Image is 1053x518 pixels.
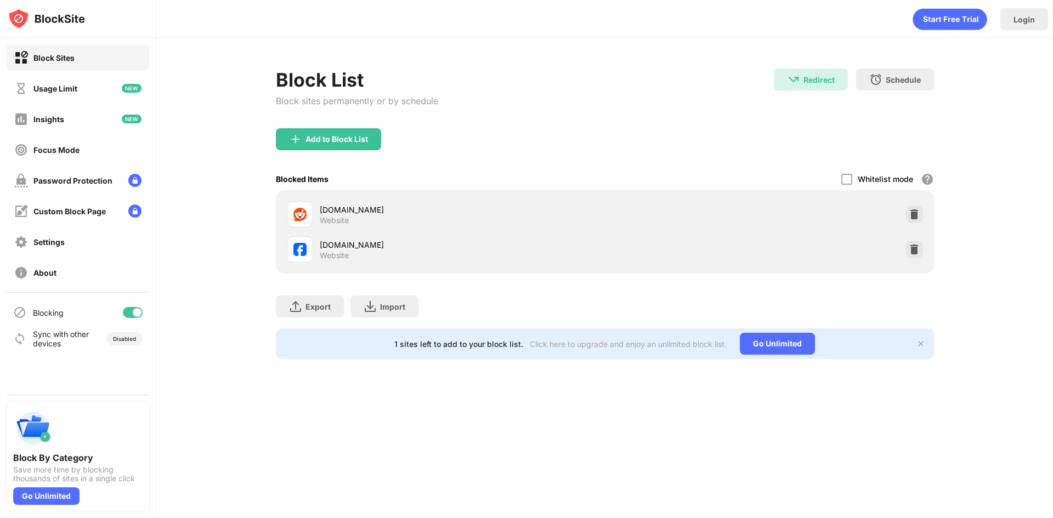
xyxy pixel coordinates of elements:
[8,8,85,30] img: logo-blocksite.svg
[33,237,65,247] div: Settings
[14,235,28,249] img: settings-off.svg
[305,302,331,311] div: Export
[803,75,835,84] div: Redirect
[276,69,438,91] div: Block List
[33,207,106,216] div: Custom Block Page
[33,308,64,317] div: Blocking
[14,204,28,218] img: customize-block-page-off.svg
[293,208,307,221] img: favicons
[33,145,80,155] div: Focus Mode
[320,204,605,215] div: [DOMAIN_NAME]
[128,204,141,218] img: lock-menu.svg
[530,339,727,349] div: Click here to upgrade and enjoy an unlimited block list.
[122,84,141,93] img: new-icon.svg
[913,8,987,30] div: animation
[13,408,53,448] img: push-categories.svg
[320,251,349,260] div: Website
[128,174,141,187] img: lock-menu.svg
[13,332,26,345] img: sync-icon.svg
[305,135,368,144] div: Add to Block List
[33,53,75,62] div: Block Sites
[320,239,605,251] div: [DOMAIN_NAME]
[13,465,143,483] div: Save more time by blocking thousands of sites in a single click
[916,339,925,348] img: x-button.svg
[14,51,28,65] img: block-on.svg
[293,243,307,256] img: favicons
[14,82,28,95] img: time-usage-off.svg
[14,112,28,126] img: insights-off.svg
[33,84,77,93] div: Usage Limit
[858,174,913,184] div: Whitelist mode
[33,115,64,124] div: Insights
[33,329,89,348] div: Sync with other devices
[13,306,26,319] img: blocking-icon.svg
[13,452,143,463] div: Block By Category
[276,95,438,106] div: Block sites permanently or by schedule
[320,215,349,225] div: Website
[394,339,523,349] div: 1 sites left to add to your block list.
[380,302,405,311] div: Import
[14,174,28,187] img: password-protection-off.svg
[113,335,136,342] div: Disabled
[33,268,56,277] div: About
[14,143,28,157] img: focus-off.svg
[1014,15,1035,24] div: Login
[740,333,815,355] div: Go Unlimited
[886,75,921,84] div: Schedule
[276,174,329,184] div: Blocked Items
[13,487,80,505] div: Go Unlimited
[122,115,141,123] img: new-icon.svg
[14,266,28,280] img: about-off.svg
[33,176,112,185] div: Password Protection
